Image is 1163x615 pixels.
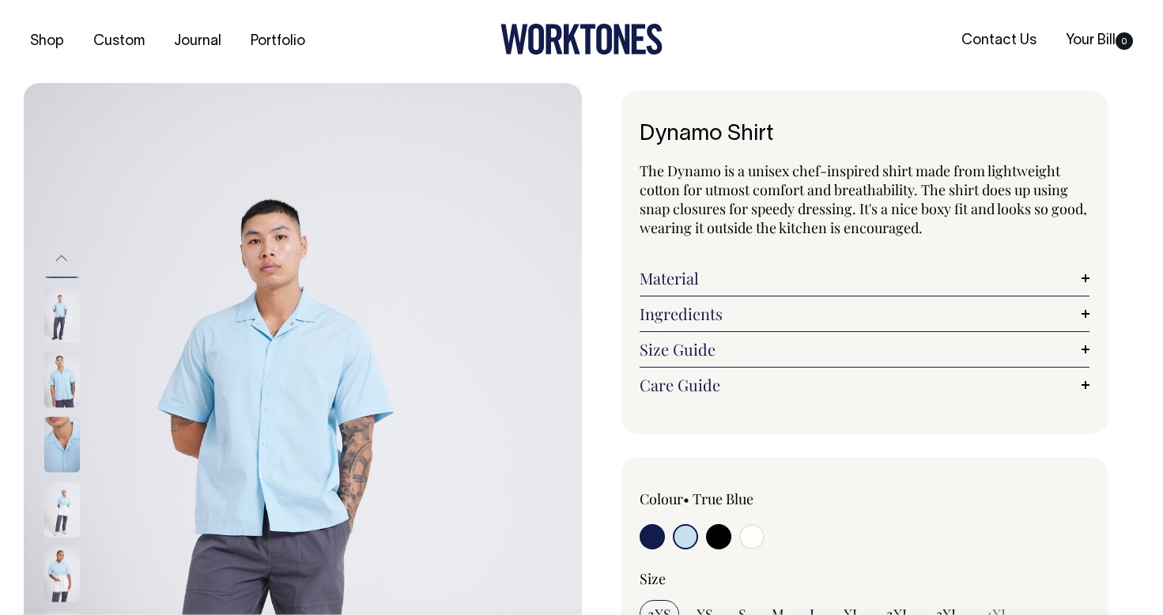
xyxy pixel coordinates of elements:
button: Previous [50,241,74,277]
h1: Dynamo Shirt [640,123,1090,147]
a: Care Guide [640,375,1090,394]
a: Ingredients [640,304,1090,323]
label: True Blue [693,489,753,508]
img: true-blue [44,417,80,473]
img: true-blue [44,353,80,408]
span: The Dynamo is a unisex chef-inspired shirt made from lightweight cotton for utmost comfort and br... [640,161,1087,237]
div: Colour [640,489,820,508]
img: true-blue [44,288,80,343]
span: • [683,489,689,508]
a: Material [640,269,1090,288]
img: true-blue [44,482,80,538]
img: true-blue [44,547,80,602]
a: Portfolio [244,28,312,55]
a: Journal [168,28,228,55]
a: Contact Us [955,28,1043,54]
a: Your Bill0 [1059,28,1139,54]
a: Shop [24,28,70,55]
a: Size Guide [640,340,1090,359]
div: Size [640,569,1090,588]
span: 0 [1116,32,1133,50]
a: Custom [87,28,151,55]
